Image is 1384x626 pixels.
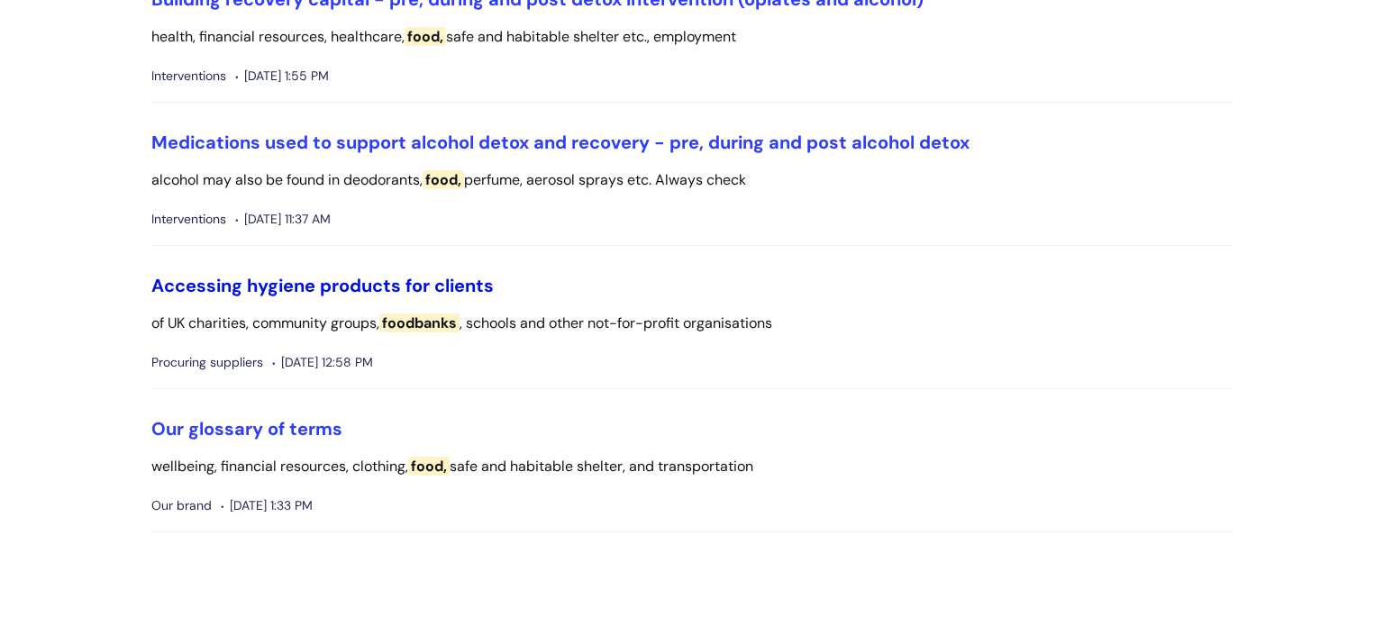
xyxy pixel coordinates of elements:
[151,131,970,154] a: Medications used to support alcohol detox and recovery - pre, during and post alcohol detox
[272,351,373,374] span: [DATE] 12:58 PM
[379,313,460,332] span: foodbanks
[151,494,212,517] span: Our brand
[151,208,226,231] span: Interventions
[221,494,313,517] span: [DATE] 1:33 PM
[235,65,329,87] span: [DATE] 1:55 PM
[151,65,226,87] span: Interventions
[235,208,331,231] span: [DATE] 11:37 AM
[151,417,342,440] a: Our glossary of terms
[405,27,446,46] span: food,
[151,24,1233,50] p: health, financial resources, healthcare, safe and habitable shelter etc., employment
[151,168,1233,194] p: alcohol may also be found in deodorants, perfume, aerosol sprays etc. Always check
[151,274,494,297] a: Accessing hygiene products for clients
[408,457,450,476] span: food,
[151,311,1233,337] p: of UK charities, community groups, , schools and other not-for-profit organisations
[151,454,1233,480] p: wellbeing, financial resources, clothing, safe and habitable shelter, and transportation
[151,351,263,374] span: Procuring suppliers
[423,170,464,189] span: food,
